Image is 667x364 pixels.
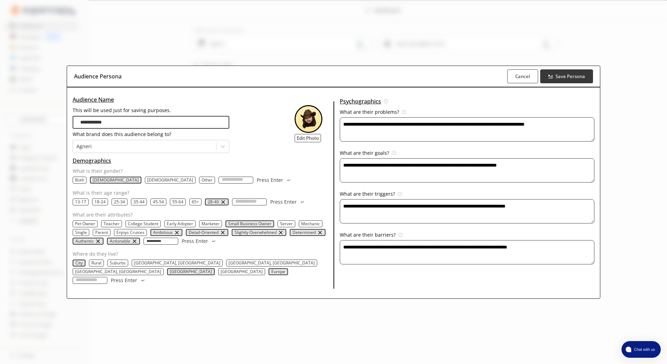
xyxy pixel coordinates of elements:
button: 65+ [192,199,199,205]
p: Enjoys Cruises [116,230,145,235]
p: Press Enter [270,199,297,205]
p: This will be used just for saving purposes. [73,108,229,113]
p: [GEOGRAPHIC_DATA] [170,269,212,274]
button: remove Ambitious [174,230,180,235]
button: City [75,260,83,266]
span: Chat with us [631,347,657,352]
img: Press Enter [287,179,291,181]
p: [GEOGRAPHIC_DATA], [GEOGRAPHIC_DATA] [134,260,220,266]
input: gender-input [219,177,253,184]
button: Marketer [201,221,220,227]
img: delete [220,199,226,205]
button: Chicago, IL [75,269,161,274]
b: Save Persona [555,73,585,79]
button: remove determined [317,230,323,235]
button: Detail-oriented [189,230,219,235]
button: Atlanta, GA [134,260,220,266]
textarea: audience-persona-input-textarea [340,117,594,142]
button: Korea [221,269,263,274]
button: Press Enter Press Enter [257,177,291,184]
button: 18-24 [94,199,106,205]
p: What are their attributes? [73,212,331,218]
button: Europe [271,269,285,274]
img: delete [174,230,180,235]
img: Tooltip Icon [398,192,402,196]
p: What is their gender? [73,168,331,174]
button: remove Actionable [132,238,137,244]
input: location-input [73,277,107,284]
img: Tooltip Icon [398,233,403,237]
div: gender-text-list [73,177,331,184]
p: What is their age range? [73,190,331,196]
button: Slightly overwhelmed [234,230,277,235]
div: occupation-text-list [73,220,331,245]
button: Early Adopter [167,221,193,227]
button: 13-17 [75,199,86,205]
button: 45-54 [153,199,164,205]
p: What are their triggers? [340,191,395,197]
img: delete [317,230,323,235]
button: 25-34 [114,199,125,205]
p: Press Enter [111,278,137,283]
b: Edit Photo [297,135,319,141]
p: What are their problems? [340,109,399,115]
button: College Student [128,221,158,227]
button: Press Enter Press Enter [111,277,146,284]
button: remove Slightly overwhelmed [278,230,283,235]
button: Save Persona [540,69,593,83]
img: delete [95,238,101,244]
h3: Demographics [73,155,333,166]
u: Psychographics [340,96,381,107]
input: audience-persona-input-input [73,116,229,129]
input: occupation-input [143,238,178,245]
button: Press Enter Press Enter [182,238,216,245]
button: Teacher [104,221,120,227]
button: Single [75,230,87,235]
input: age-input [232,198,267,205]
p: [GEOGRAPHIC_DATA], [GEOGRAPHIC_DATA] [75,269,161,274]
p: [DEMOGRAPHIC_DATA] [93,177,139,183]
button: Actionable [110,238,130,244]
p: Server [280,221,293,227]
p: Both [75,177,84,183]
button: United States [170,269,212,274]
img: delete [278,230,283,235]
img: delete [220,230,225,235]
button: Ambitious [153,230,173,235]
img: delete [132,238,137,244]
button: 55-64 [172,199,183,205]
button: 28-40 [208,199,219,205]
textarea: audience-persona-input-textarea [340,158,594,183]
p: [GEOGRAPHIC_DATA] [221,269,263,274]
button: Edit Photo [295,134,321,142]
button: Female [93,177,139,183]
button: authentic [75,238,94,244]
button: Pet Owner [75,221,95,227]
button: determined [293,230,316,235]
img: Press Enter [300,201,304,203]
button: atlas-launcher [621,341,661,358]
div: location-text-list [73,260,331,284]
button: Male [147,177,193,183]
div: age-text-list [73,198,331,205]
img: Tooltip Icon [384,99,388,103]
p: Press Enter [182,238,208,244]
u: Audience Name [73,96,114,103]
textarea: audience-persona-input-textarea [340,199,594,223]
p: Parent [95,230,108,235]
button: Mechanic [301,221,320,227]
